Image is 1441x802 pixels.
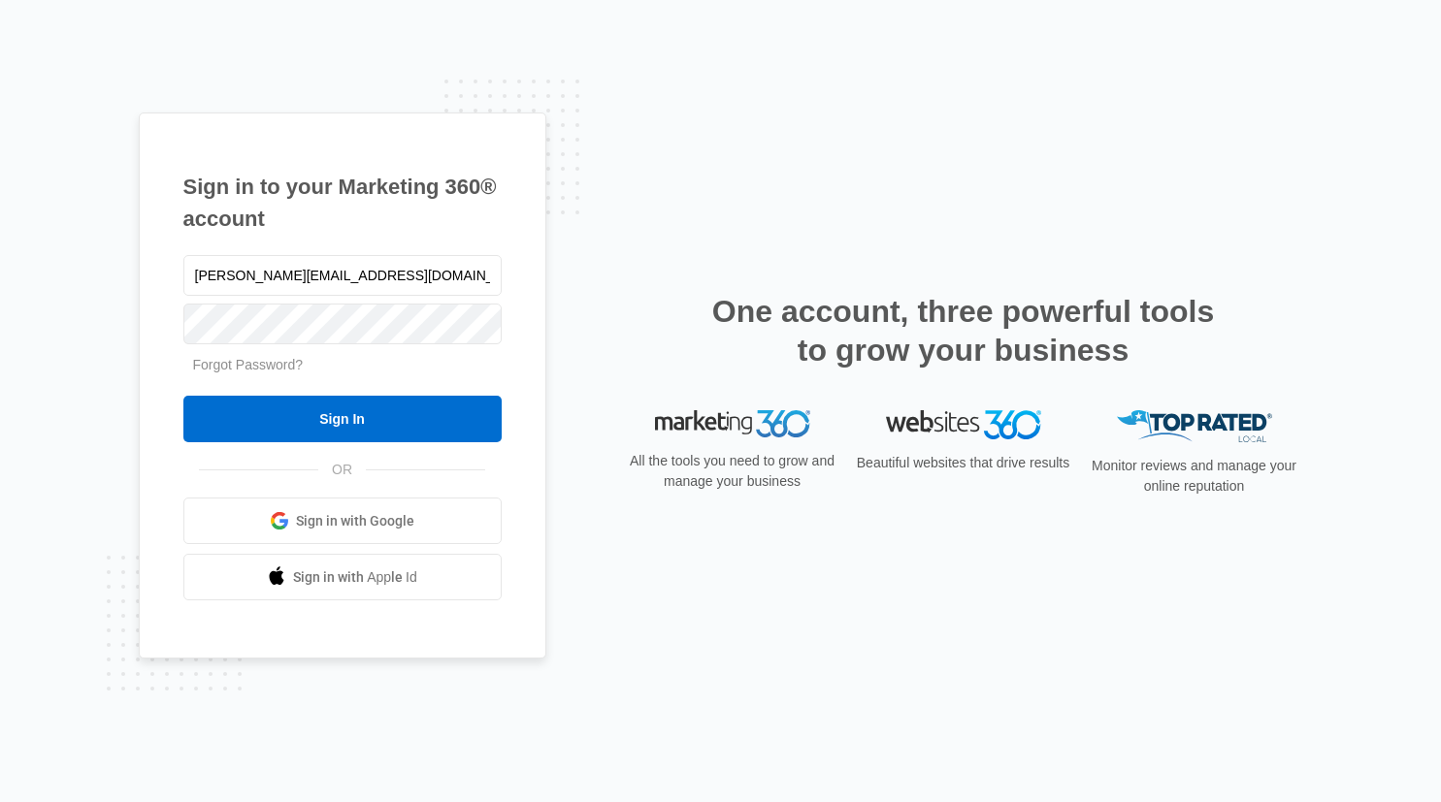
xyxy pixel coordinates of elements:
[1117,410,1272,442] img: Top Rated Local
[624,451,841,492] p: All the tools you need to grow and manage your business
[318,460,366,480] span: OR
[655,410,810,437] img: Marketing 360
[706,292,1221,369] h2: One account, three powerful tools to grow your business
[293,567,417,588] span: Sign in with Apple Id
[183,171,502,235] h1: Sign in to your Marketing 360® account
[183,554,502,600] a: Sign in with Apple Id
[855,453,1072,473] p: Beautiful websites that drive results
[1086,456,1303,497] p: Monitor reviews and manage your online reputation
[886,410,1041,438] img: Websites 360
[183,396,502,442] input: Sign In
[183,497,502,544] a: Sign in with Google
[296,511,414,531] span: Sign in with Google
[183,255,502,296] input: Email
[193,357,304,372] a: Forgot Password?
